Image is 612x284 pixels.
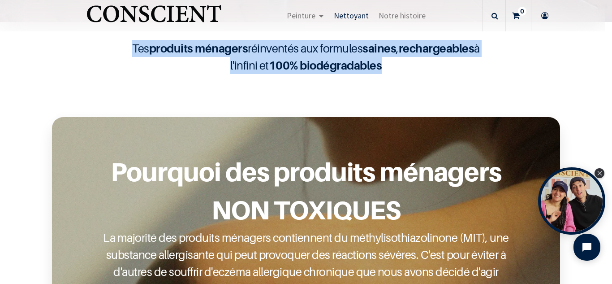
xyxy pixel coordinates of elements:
[399,41,474,55] b: rechargeables
[538,167,605,235] div: Tolstoy bubble widget
[379,10,426,21] span: Notre histoire
[103,231,509,279] font: La majorité des produits ménagers contiennent du méthylisothiazolinone (MIT), une substance aller...
[149,41,248,55] b: produits ménagers
[538,167,605,235] div: Open Tolstoy widget
[518,7,526,16] sup: 0
[334,10,369,21] span: Nettoyant
[269,58,382,72] b: 100% biodégradables
[566,226,608,268] iframe: Tidio Chat
[595,168,604,178] div: Close Tolstoy widget
[127,40,485,74] h4: Tes réinventés aux formules , à l'infini et
[111,156,501,226] font: Pourquoi des produits ménagers NON TOXIQUES
[538,167,605,235] div: Open Tolstoy
[362,41,396,55] b: saines
[287,10,315,21] span: Peinture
